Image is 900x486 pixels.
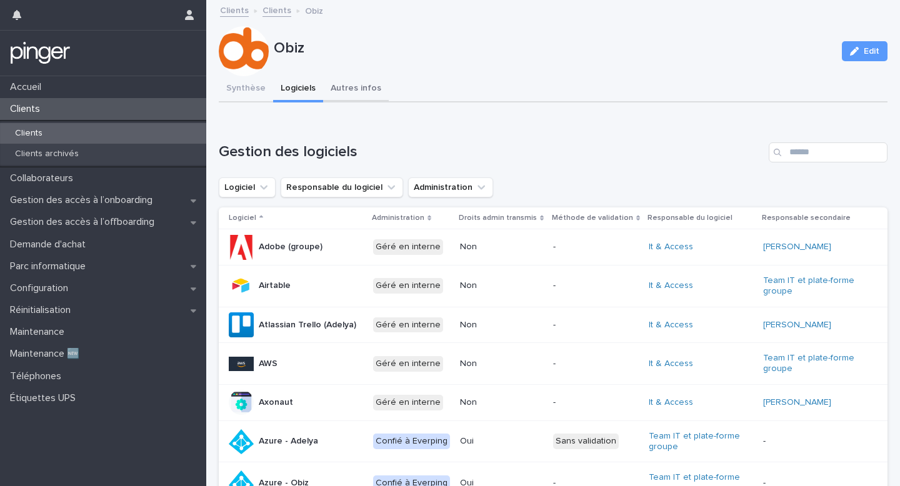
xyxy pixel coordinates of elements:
[553,397,639,408] p: -
[262,2,291,17] a: Clients
[219,143,764,161] h1: Gestion des logiciels
[649,397,693,408] a: It & Access
[229,211,256,225] p: Logiciel
[373,239,443,255] div: Géré en interne
[5,194,162,206] p: Gestion des accès à l’onboarding
[219,76,273,102] button: Synthèse
[842,41,887,61] button: Edit
[649,359,693,369] a: It & Access
[5,392,86,404] p: Étiquettes UPS
[259,242,322,252] p: Adobe (groupe)
[5,348,89,360] p: Maintenance 🆕
[649,431,753,452] a: Team IT et plate-forme groupe
[219,177,276,197] button: Logiciel
[305,3,323,17] p: Obiz
[259,359,277,369] p: AWS
[553,359,639,369] p: -
[553,280,639,291] p: -
[259,320,356,330] p: Atlassian Trello (Adelya)
[5,103,50,115] p: Clients
[5,260,96,272] p: Parc informatique
[10,41,71,66] img: mTgBEunGTSyRkCgitkcU
[5,326,74,338] p: Maintenance
[553,320,639,330] p: -
[552,211,633,225] p: Méthode de validation
[553,242,639,252] p: -
[259,280,291,291] p: Airtable
[763,242,831,252] a: [PERSON_NAME]
[649,242,693,252] a: It & Access
[408,177,493,197] button: Administration
[5,128,52,139] p: Clients
[5,239,96,250] p: Demande d'achat
[219,384,887,420] tr: AxonautGéré en interneNon-It & Access [PERSON_NAME]
[373,434,450,449] div: Confié à Everping
[373,395,443,410] div: Géré en interne
[763,353,867,374] a: Team IT et plate-forme groupe
[460,280,542,291] p: Non
[273,76,323,102] button: Logiciels
[5,304,81,316] p: Réinitialisation
[649,320,693,330] a: It & Access
[5,149,89,159] p: Clients archivés
[373,356,443,372] div: Géré en interne
[763,320,831,330] a: [PERSON_NAME]
[5,282,78,294] p: Configuration
[649,280,693,291] a: It & Access
[220,2,249,17] a: Clients
[323,76,389,102] button: Autres infos
[647,211,732,225] p: Responsable du logiciel
[460,320,542,330] p: Non
[460,242,542,252] p: Non
[460,436,542,447] p: Oui
[763,397,831,408] a: [PERSON_NAME]
[219,307,887,343] tr: Atlassian Trello (Adelya)Géré en interneNon-It & Access [PERSON_NAME]
[373,278,443,294] div: Géré en interne
[373,317,443,333] div: Géré en interne
[274,39,832,57] p: Obiz
[553,434,619,449] div: Sans validation
[219,420,887,462] tr: Azure - AdelyaConfié à EverpingOuiSans validationTeam IT et plate-forme groupe -
[763,275,867,297] a: Team IT et plate-forme groupe
[763,436,867,447] p: -
[864,47,879,56] span: Edit
[459,211,537,225] p: Droits admin transmis
[5,81,51,93] p: Accueil
[219,265,887,307] tr: AirtableGéré en interneNon-It & Access Team IT et plate-forme groupe
[259,397,293,408] p: Axonaut
[5,370,71,382] p: Téléphones
[372,211,424,225] p: Administration
[281,177,403,197] button: Responsable du logiciel
[460,359,542,369] p: Non
[5,216,164,228] p: Gestion des accès à l’offboarding
[5,172,83,184] p: Collaborateurs
[219,343,887,385] tr: AWSGéré en interneNon-It & Access Team IT et plate-forme groupe
[219,229,887,265] tr: Adobe (groupe)Géré en interneNon-It & Access [PERSON_NAME]
[259,436,318,447] p: Azure - Adelya
[762,211,851,225] p: Responsable secondaire
[460,397,542,408] p: Non
[769,142,887,162] input: Search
